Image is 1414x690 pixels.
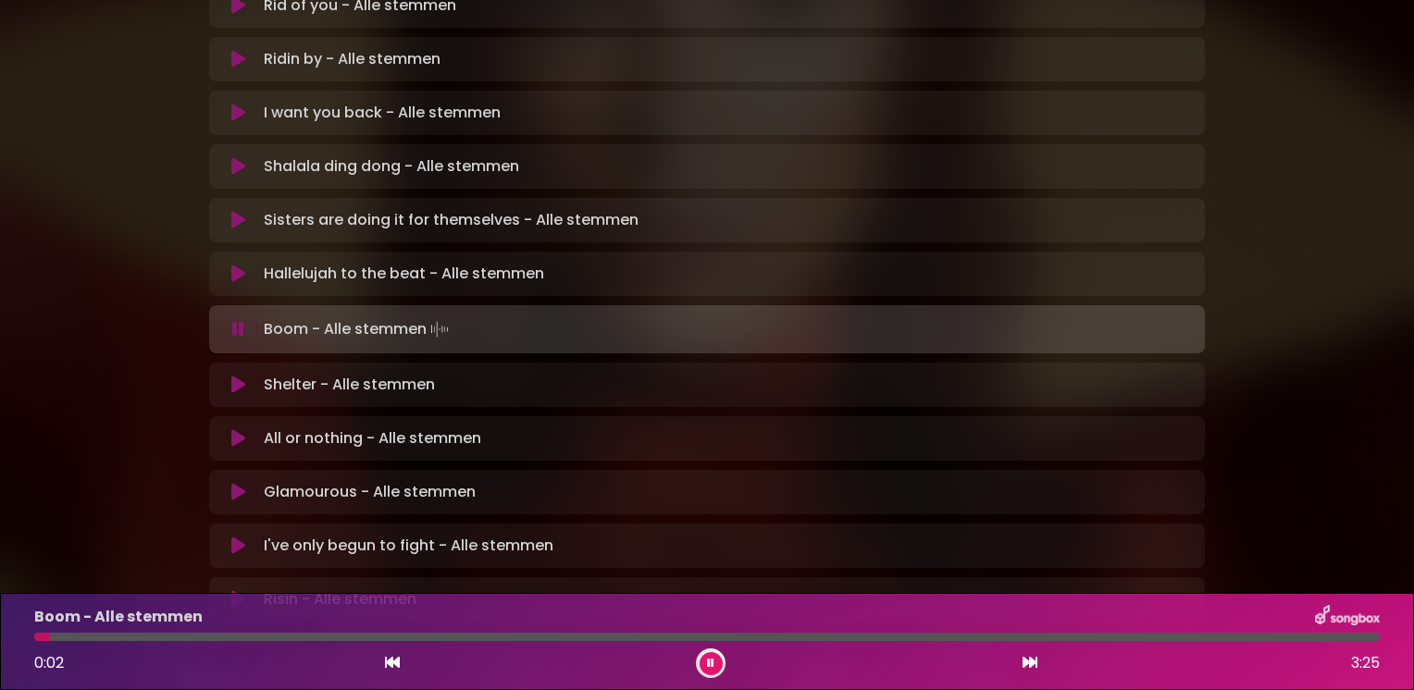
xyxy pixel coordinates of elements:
[1315,605,1380,629] img: songbox-logo-white.png
[264,535,553,557] p: I've only begun to fight - Alle stemmen
[264,316,453,342] p: Boom - Alle stemmen
[1351,652,1380,674] span: 3:25
[264,102,501,124] p: I want you back - Alle stemmen
[427,316,453,342] img: waveform4.gif
[264,48,440,70] p: Ridin by - Alle stemmen
[264,588,416,610] p: Risin - Alle stemmen
[264,263,544,285] p: Hallelujah to the beat - Alle stemmen
[264,481,476,503] p: Glamourous - Alle stemmen
[264,427,481,450] p: All or nothing - Alle stemmen
[264,374,435,396] p: Shelter - Alle stemmen
[264,209,639,231] p: Sisters are doing it for themselves - Alle stemmen
[264,155,519,178] p: Shalala ding dong - Alle stemmen
[34,606,203,628] p: Boom - Alle stemmen
[34,652,64,673] span: 0:02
